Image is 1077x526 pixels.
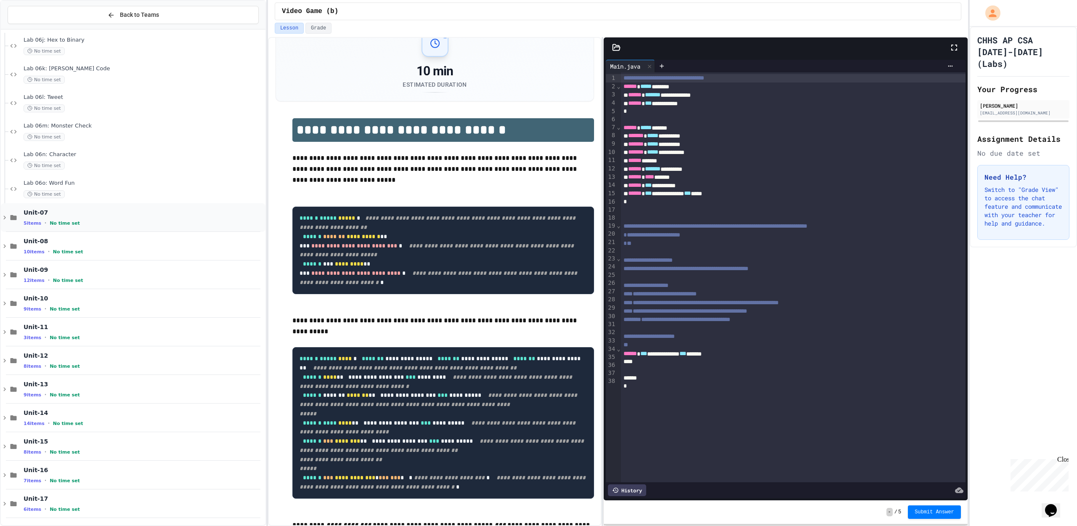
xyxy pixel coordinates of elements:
[24,380,264,388] span: Unit-13
[977,133,1069,145] h2: Assignment Details
[24,438,264,445] span: Unit-15
[606,206,616,214] div: 17
[8,6,259,24] button: Back to Teams
[45,363,46,369] span: •
[24,151,264,158] span: Lab 06n: Character
[606,271,616,279] div: 25
[120,11,159,19] span: Back to Teams
[24,449,41,455] span: 8 items
[606,214,616,222] div: 18
[45,306,46,312] span: •
[282,6,338,16] span: Video Game (b)
[24,335,41,340] span: 3 items
[616,345,621,352] span: Fold line
[45,391,46,398] span: •
[24,237,264,245] span: Unit-08
[606,279,616,287] div: 26
[48,248,50,255] span: •
[616,222,621,229] span: Fold line
[606,320,616,328] div: 31
[606,377,616,385] div: 38
[606,304,616,312] div: 29
[50,478,80,483] span: No time set
[606,295,616,304] div: 28
[24,306,41,312] span: 9 items
[606,238,616,247] div: 21
[24,507,41,512] span: 6 items
[24,76,65,84] span: No time set
[606,82,616,91] div: 2
[606,165,616,173] div: 12
[606,287,616,296] div: 27
[50,220,80,226] span: No time set
[53,421,83,426] span: No time set
[24,37,264,44] span: Lab 06j: Hex to Binary
[24,249,45,255] span: 10 items
[606,328,616,337] div: 32
[24,162,65,170] span: No time set
[275,23,304,34] button: Lesson
[45,506,46,513] span: •
[24,47,65,55] span: No time set
[606,345,616,353] div: 34
[50,306,80,312] span: No time set
[24,180,264,187] span: Lab 06o: Word Fun
[50,392,80,398] span: No time set
[606,230,616,238] div: 20
[24,190,65,198] span: No time set
[24,295,264,302] span: Unit-10
[50,449,80,455] span: No time set
[915,509,954,515] span: Submit Answer
[606,123,616,132] div: 7
[53,278,83,283] span: No time set
[606,312,616,321] div: 30
[980,102,1067,109] div: [PERSON_NAME]
[984,186,1062,228] p: Switch to "Grade View" to access the chat feature and communicate with your teacher for help and ...
[616,255,621,262] span: Fold line
[898,509,901,515] span: 5
[606,107,616,115] div: 5
[616,124,621,130] span: Fold line
[24,278,45,283] span: 12 items
[53,249,83,255] span: No time set
[606,156,616,165] div: 11
[606,353,616,361] div: 35
[606,74,616,82] div: 1
[24,392,41,398] span: 9 items
[606,361,616,369] div: 36
[45,334,46,341] span: •
[45,220,46,226] span: •
[606,247,616,255] div: 22
[24,421,45,426] span: 14 items
[606,337,616,345] div: 33
[45,449,46,455] span: •
[24,323,264,331] span: Unit-11
[24,220,41,226] span: 5 items
[980,110,1067,116] div: [EMAIL_ADDRESS][DOMAIN_NAME]
[24,495,264,502] span: Unit-17
[24,466,264,474] span: Unit-16
[606,140,616,148] div: 9
[606,60,655,72] div: Main.java
[24,65,264,72] span: Lab 06k: [PERSON_NAME] Code
[908,505,961,519] button: Submit Answer
[24,409,264,417] span: Unit-14
[616,83,621,90] span: Fold line
[24,122,264,130] span: Lab 06m: Monster Check
[606,263,616,271] div: 24
[24,478,41,483] span: 7 items
[606,99,616,107] div: 4
[606,255,616,263] div: 23
[977,148,1069,158] div: No due date set
[606,369,616,377] div: 37
[608,484,646,496] div: History
[50,335,80,340] span: No time set
[24,133,65,141] span: No time set
[305,23,332,34] button: Grade
[606,189,616,198] div: 15
[45,477,46,484] span: •
[50,364,80,369] span: No time set
[1042,492,1069,518] iframe: chat widget
[48,277,50,284] span: •
[606,198,616,206] div: 16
